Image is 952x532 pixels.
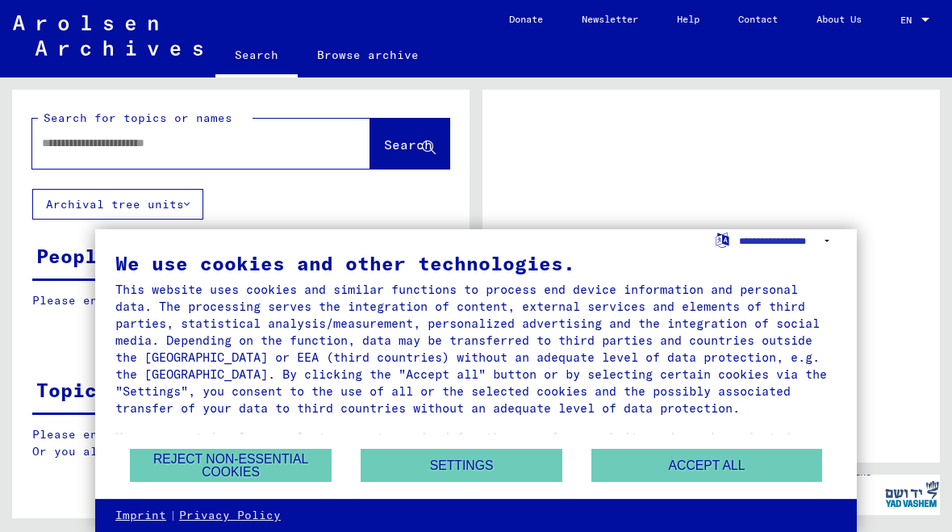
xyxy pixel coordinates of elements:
button: Settings [361,449,562,482]
button: Reject non-essential cookies [130,449,332,482]
a: Browse archive [298,36,438,74]
p: Please enter a search term or set filters to get results. [32,292,449,309]
div: This website uses cookies and similar functions to process end device information and personal da... [115,281,837,417]
mat-label: Search for topics or names [44,111,232,125]
a: Imprint [115,508,166,524]
div: People [36,241,109,270]
button: Archival tree units [32,189,203,220]
a: Privacy Policy [179,508,281,524]
div: Topics [36,375,109,404]
img: Arolsen_neg.svg [13,15,203,56]
div: We use cookies and other technologies. [115,253,837,273]
p: Please enter a search term or set filters to get results. Or you also can browse the manually. [32,426,449,460]
a: Search [215,36,298,77]
button: Search [370,119,449,169]
span: EN [900,15,918,26]
span: Search [384,136,432,153]
button: Accept all [591,449,822,482]
img: yv_logo.png [882,474,942,514]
